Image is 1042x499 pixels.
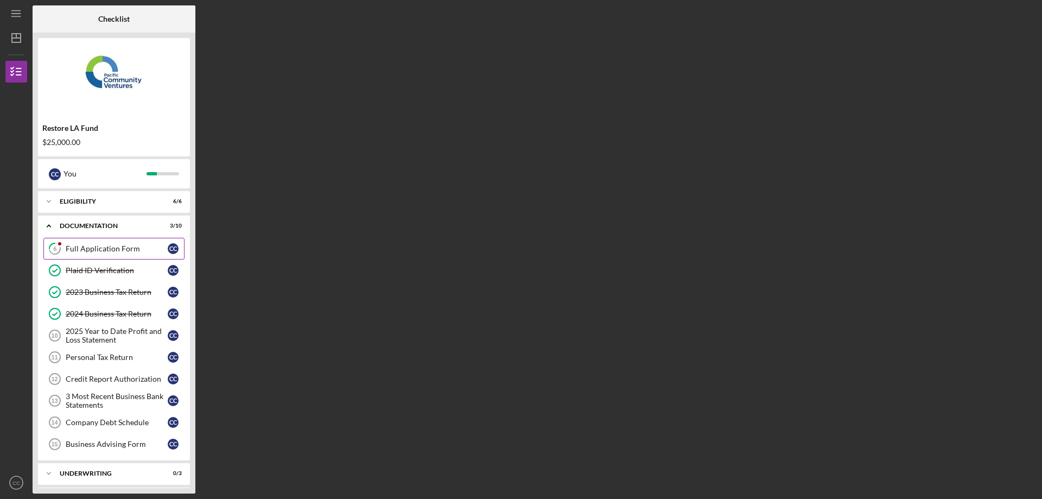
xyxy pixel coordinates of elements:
div: You [63,165,147,183]
tspan: 10 [51,332,58,339]
a: Plaid ID VerificationCC [43,260,185,281]
div: C C [168,417,179,428]
div: C C [49,168,61,180]
div: C C [168,352,179,363]
tspan: 12 [51,376,58,382]
div: Personal Tax Return [66,353,168,362]
a: 133 Most Recent Business Bank StatementsCC [43,390,185,412]
div: Eligibility [60,198,155,205]
a: 11Personal Tax ReturnCC [43,346,185,368]
div: 2023 Business Tax Return [66,288,168,296]
div: 6 / 6 [162,198,182,205]
div: $25,000.00 [42,138,186,147]
div: Company Debt Schedule [66,418,168,427]
div: Full Application Form [66,244,168,253]
a: 2023 Business Tax ReturnCC [43,281,185,303]
div: C C [168,265,179,276]
div: Plaid ID Verification [66,266,168,275]
div: Credit Report Authorization [66,375,168,383]
a: 102025 Year to Date Profit and Loss StatementCC [43,325,185,346]
div: 3 / 10 [162,223,182,229]
div: C C [168,374,179,384]
tspan: 6 [53,245,57,252]
div: Underwriting [60,470,155,477]
b: Checklist [98,15,130,23]
a: 12Credit Report AuthorizationCC [43,368,185,390]
tspan: 14 [51,419,58,426]
a: 15Business Advising FormCC [43,433,185,455]
div: C C [168,308,179,319]
div: Business Advising Form [66,440,168,449]
tspan: 11 [51,354,58,361]
div: C C [168,330,179,341]
tspan: 15 [51,441,58,447]
a: 2024 Business Tax ReturnCC [43,303,185,325]
text: CC [12,480,20,486]
div: 3 Most Recent Business Bank Statements [66,392,168,409]
tspan: 13 [51,397,58,404]
div: 0 / 3 [162,470,182,477]
div: 2024 Business Tax Return [66,309,168,318]
a: 14Company Debt ScheduleCC [43,412,185,433]
div: C C [168,395,179,406]
div: C C [168,439,179,450]
div: C C [168,243,179,254]
img: Product logo [38,43,190,109]
div: C C [168,287,179,298]
div: 2025 Year to Date Profit and Loss Statement [66,327,168,344]
a: 6Full Application FormCC [43,238,185,260]
button: CC [5,472,27,494]
div: Documentation [60,223,155,229]
div: Restore LA Fund [42,124,186,132]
